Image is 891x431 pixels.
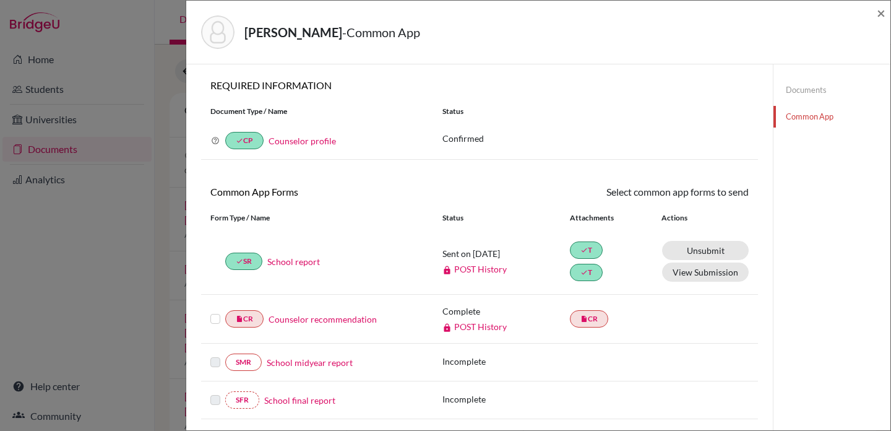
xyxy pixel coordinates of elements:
div: Select common app forms to send [480,185,758,199]
div: Attachments [570,212,647,224]
a: Common App [773,106,890,128]
a: SMR [225,354,262,371]
a: Counselor profile [269,136,336,146]
button: Close [877,6,885,20]
div: Actions [647,212,723,224]
a: doneCP [225,132,264,149]
a: doneT [570,264,603,281]
p: Incomplete [442,355,570,368]
a: POST History [442,264,507,274]
a: School report [267,255,320,268]
button: View Submission [662,263,749,282]
i: insert_drive_file [236,315,243,323]
a: School midyear report [267,356,353,369]
p: Complete [442,305,570,318]
p: Confirmed [442,132,749,145]
a: doneSR [225,253,262,270]
i: done [580,269,588,276]
strong: [PERSON_NAME] [244,25,342,40]
h6: REQUIRED INFORMATION [201,79,758,91]
i: done [236,258,243,265]
a: insert_drive_fileCR [570,310,608,328]
h6: Common App Forms [201,186,480,198]
i: done [236,137,243,144]
span: - Common App [342,25,420,40]
a: SFR [225,391,259,409]
a: Documents [773,79,890,101]
span: × [877,4,885,22]
i: insert_drive_file [580,315,588,323]
div: Form Type / Name [201,212,433,224]
a: Counselor recommendation [269,313,377,326]
a: Unsubmit [662,241,749,260]
a: doneT [570,242,603,259]
div: Document Type / Name [201,106,433,117]
a: insert_drive_fileCR [225,310,264,328]
a: POST History [442,321,507,332]
p: Incomplete [442,393,570,406]
p: Sent on [DATE] [442,247,570,260]
i: done [580,246,588,254]
div: Status [442,212,570,224]
div: Status [433,106,758,117]
a: School final report [264,394,335,407]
